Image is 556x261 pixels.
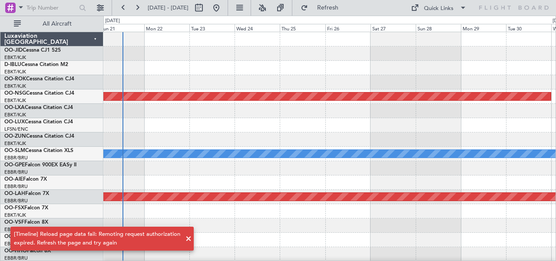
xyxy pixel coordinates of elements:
[4,119,73,125] a: OO-LUXCessna Citation CJ4
[105,17,120,25] div: [DATE]
[506,24,551,32] div: Tue 30
[4,76,26,82] span: OO-ROK
[4,62,68,67] a: D-IBLUCessna Citation M2
[4,105,73,110] a: OO-LXACessna Citation CJ4
[4,126,28,132] a: LFSN/ENC
[371,24,416,32] div: Sat 27
[4,54,26,61] a: EBKT/KJK
[4,183,28,190] a: EBBR/BRU
[23,21,92,27] span: All Aircraft
[4,83,26,89] a: EBKT/KJK
[4,97,26,104] a: EBKT/KJK
[4,119,25,125] span: OO-LUX
[4,134,26,139] span: OO-ZUN
[4,191,25,196] span: OO-LAH
[297,1,349,15] button: Refresh
[235,24,280,32] div: Wed 24
[4,91,26,96] span: OO-NSG
[4,212,26,218] a: EBKT/KJK
[99,24,144,32] div: Sun 21
[407,1,471,15] button: Quick Links
[4,105,25,110] span: OO-LXA
[4,69,26,75] a: EBKT/KJK
[10,17,94,31] button: All Aircraft
[4,48,23,53] span: OO-JID
[416,24,461,32] div: Sun 28
[4,76,74,82] a: OO-ROKCessna Citation CJ4
[424,4,453,13] div: Quick Links
[4,198,28,204] a: EBBR/BRU
[4,169,28,175] a: EBBR/BRU
[14,230,181,247] div: [Timeline] Reload page data fail: Remoting request authorization expired. Refresh the page and tr...
[280,24,325,32] div: Thu 25
[4,48,61,53] a: OO-JIDCessna CJ1 525
[144,24,189,32] div: Mon 22
[4,148,25,153] span: OO-SLM
[4,134,74,139] a: OO-ZUNCessna Citation CJ4
[189,24,235,32] div: Tue 23
[148,4,189,12] span: [DATE] - [DATE]
[4,162,25,168] span: OO-GPE
[4,112,26,118] a: EBKT/KJK
[4,177,23,182] span: OO-AIE
[4,177,47,182] a: OO-AIEFalcon 7X
[26,1,76,14] input: Trip Number
[325,24,371,32] div: Fri 26
[4,205,48,211] a: OO-FSXFalcon 7X
[4,140,26,147] a: EBKT/KJK
[461,24,506,32] div: Mon 29
[4,155,28,161] a: EBBR/BRU
[4,91,74,96] a: OO-NSGCessna Citation CJ4
[4,205,24,211] span: OO-FSX
[4,62,21,67] span: D-IBLU
[310,5,346,11] span: Refresh
[4,162,76,168] a: OO-GPEFalcon 900EX EASy II
[4,191,49,196] a: OO-LAHFalcon 7X
[4,148,73,153] a: OO-SLMCessna Citation XLS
